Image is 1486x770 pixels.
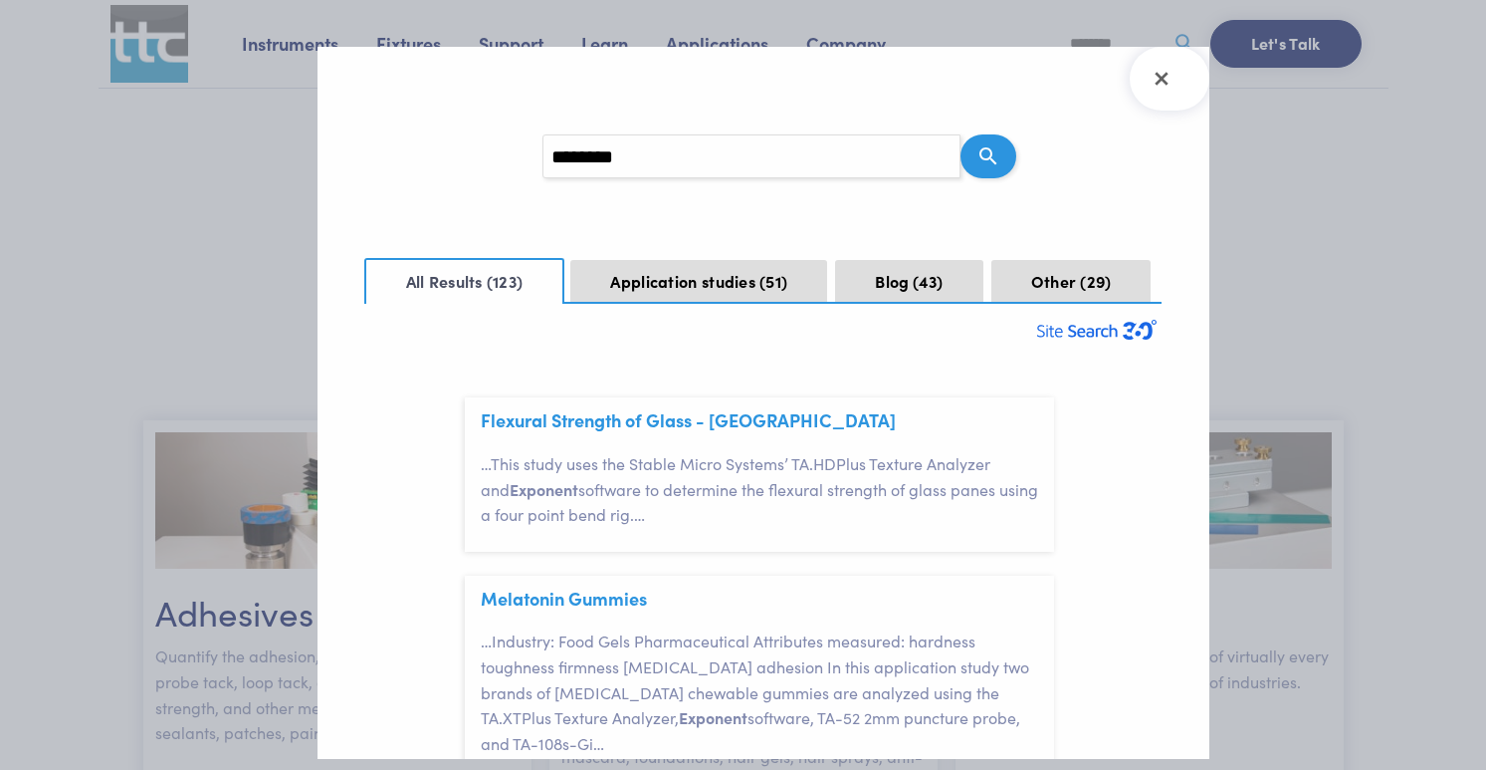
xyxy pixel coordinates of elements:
[510,478,578,500] span: Exponent
[481,409,896,431] span: Flexural Strength of Glass - Four Point Bend
[364,258,565,304] button: All Results
[991,260,1152,302] button: Other
[913,270,943,292] span: 43
[759,270,787,292] span: 51
[679,706,747,728] span: Exponent
[318,47,1209,758] section: Search Results
[835,260,982,302] button: Blog
[481,630,492,651] span: …
[481,452,491,474] span: …
[481,451,1054,528] p: This study uses the Stable Micro Systems’ TA.HDPlus Texture Analyzer and software to determine th...
[481,407,896,432] a: Flexural Strength of Glass - [GEOGRAPHIC_DATA]
[960,134,1016,178] button: Search
[1080,270,1111,292] span: 29
[481,588,647,610] span: Melatonin Gummies
[481,586,647,611] a: Melatonin Gummies
[481,629,1054,756] p: Industry: Food Gels Pharmaceutical Attributes measured: hardness toughness firmness [MEDICAL_DATA...
[570,260,827,302] button: Application studies
[634,503,645,525] span: …
[1130,47,1209,111] button: Close Search Results
[365,250,1162,304] nav: Search Result Navigation
[593,732,604,754] span: …
[465,397,1054,551] article: Flexural Strength of Glass - Four Point Bend
[487,270,524,292] span: 123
